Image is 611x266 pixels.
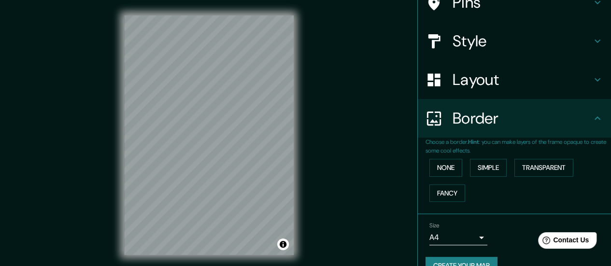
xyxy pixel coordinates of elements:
[453,31,592,51] h4: Style
[429,159,462,177] button: None
[418,22,611,60] div: Style
[418,99,611,138] div: Border
[453,109,592,128] h4: Border
[426,138,611,155] p: Choose a border. : you can make layers of the frame opaque to create some cool effects.
[514,159,573,177] button: Transparent
[277,238,289,250] button: Toggle attribution
[453,70,592,89] h4: Layout
[525,228,600,255] iframe: Help widget launcher
[470,159,507,177] button: Simple
[429,184,465,202] button: Fancy
[468,138,479,146] b: Hint
[429,222,440,230] label: Size
[429,230,487,245] div: A4
[418,60,611,99] div: Layout
[124,15,294,255] canvas: Map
